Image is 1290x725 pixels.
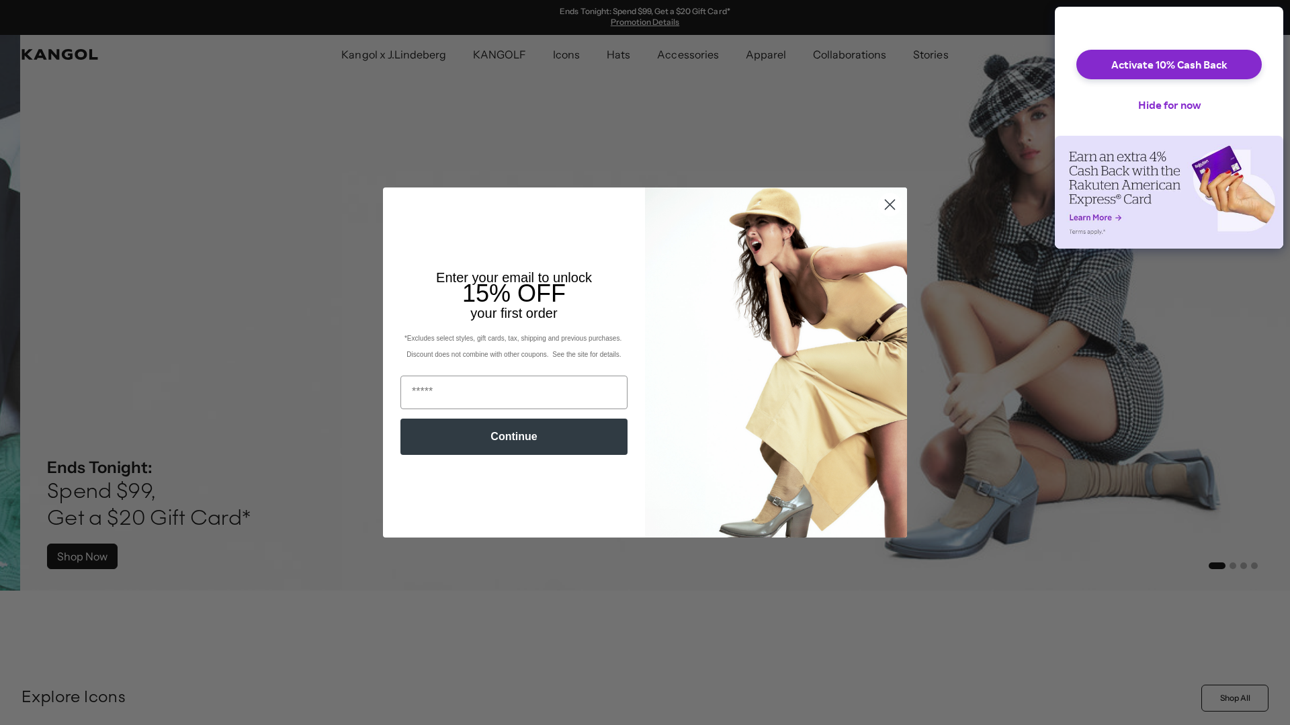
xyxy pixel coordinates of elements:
[404,335,623,358] span: *Excludes select styles, gift cards, tax, shipping and previous purchases. Discount does not comb...
[470,306,557,321] span: your first order
[436,270,592,285] span: Enter your email to unlock
[462,280,566,307] span: 15% OFF
[400,419,628,455] button: Continue
[400,376,628,409] input: Email
[645,187,907,537] img: 93be19ad-e773-4382-80b9-c9d740c9197f.jpeg
[878,193,902,216] button: Close dialog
